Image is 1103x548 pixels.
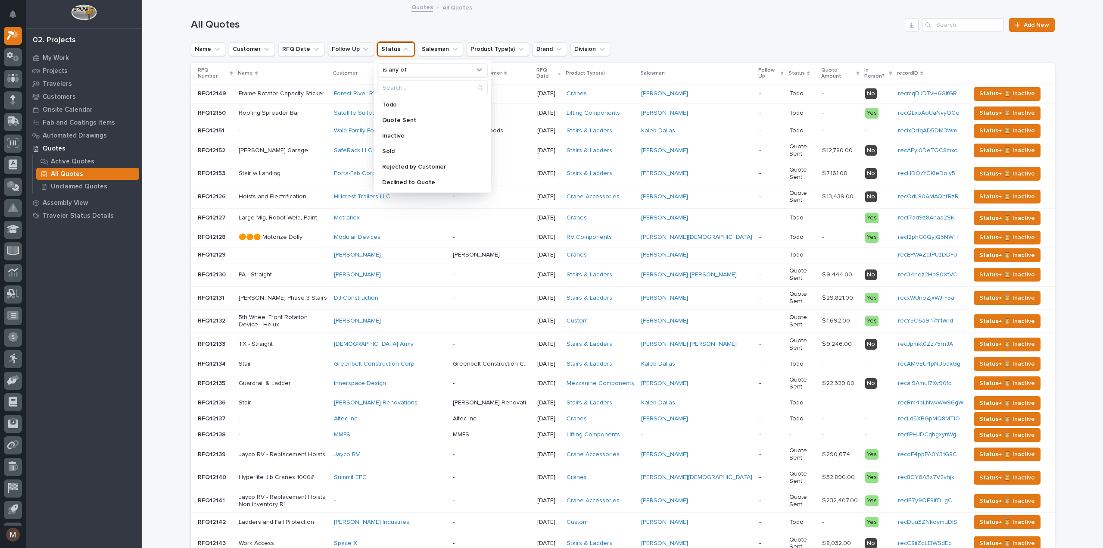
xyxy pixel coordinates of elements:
p: Altec Inc. [453,413,479,423]
button: Status→ ⏳ Inactive [974,248,1041,262]
p: [DATE] [537,271,560,279]
tr: RFQ12131RFQ12131 [PERSON_NAME] Phase 3 StairsDJ Construction -- [DATE]Stairs & Ladders [PERSON_NA... [191,286,1055,310]
div: Yes [865,316,879,326]
p: - [822,213,826,222]
a: [PERSON_NAME] [641,170,688,177]
p: - [239,127,327,135]
a: Stairs & Ladders [567,360,612,368]
p: Automated Drawings [43,132,107,140]
a: Stairs & Ladders [567,294,612,302]
p: - [759,110,782,117]
a: [PERSON_NAME] [334,251,381,259]
button: Status→ ⏳ Inactive [974,396,1041,410]
span: Status→ ⏳ Inactive [979,145,1035,156]
a: recAMVEU4pNUodkGg [898,361,960,367]
a: [PERSON_NAME] [641,380,688,387]
a: [PERSON_NAME] [641,90,688,97]
a: recHDOzYCKleDoIy5 [898,170,955,176]
p: [DATE] [537,214,560,222]
input: Search [922,18,1004,32]
p: - [865,251,891,259]
p: - [759,234,782,241]
button: Status→ ⏳ Inactive [974,357,1041,371]
p: Stair w Landing [239,170,327,177]
p: $ 13,439.00 [822,191,855,200]
a: [PERSON_NAME] [641,251,688,259]
p: - [865,127,891,135]
a: Altec Inc [334,415,357,423]
tr: RFQ12126RFQ12126 Hoists and ElectrificationHillcrest Trailers LLC -- [DATE]Crane Accessories [PER... [191,185,1055,209]
button: Product Type(s) [467,42,529,56]
button: Status→ ⏳ Inactive [974,211,1041,225]
p: - [759,399,782,407]
button: Salesman [418,42,463,56]
p: $ 1,692.00 [822,316,852,325]
a: recmqDJDTvH6GlfGR [898,91,957,97]
p: [DATE] [537,317,560,325]
p: RFQ12149 [198,88,228,97]
button: Name [191,42,225,56]
p: - [822,88,826,97]
a: [PERSON_NAME] [641,317,688,325]
p: - [759,251,782,259]
button: Status→ ⏳ Inactive [974,87,1041,101]
p: [DATE] [537,415,560,423]
a: recRm4bLNwkWw96gW [898,400,963,406]
p: Quote Sent [789,337,815,352]
p: - [822,398,826,407]
p: Quote Sent [789,190,815,204]
a: My Work [26,51,142,64]
tr: RFQ12133RFQ12133 TX - Straight[DEMOGRAPHIC_DATA] Army -- [DATE]Stairs & Ladders [PERSON_NAME] [PE... [191,333,1055,356]
div: Yes [865,232,879,243]
a: Cranes [567,415,587,423]
p: - [822,125,826,135]
a: Customers [26,90,142,103]
p: - [759,214,782,222]
p: - [453,232,456,241]
p: Todo [789,360,815,368]
a: [PERSON_NAME] [334,271,381,279]
div: No [865,191,877,202]
p: - [759,317,782,325]
a: DJ Construction [334,294,378,302]
p: - [239,415,327,423]
p: Todo [382,101,474,107]
button: Notifications [4,5,22,23]
a: Greenbelt Construction Corp [334,360,414,368]
button: Customer [229,42,275,56]
p: - [453,378,456,387]
p: [DATE] [537,399,560,407]
a: Satellite Suites [334,110,375,117]
a: [PERSON_NAME] [PERSON_NAME] [641,341,737,348]
a: Cranes [567,90,587,97]
a: Unclaimed Quotes [33,180,142,192]
p: - [453,191,456,200]
p: Quote Sent [789,376,815,391]
a: Porta-Fab Corporation [334,170,396,177]
p: [DATE] [537,170,560,177]
p: 5th Wheel Front Rotation Device - Helux [239,314,327,329]
div: No [865,168,877,179]
span: Status→ ⏳ Inactive [979,316,1035,326]
a: Onsite Calendar [26,103,142,116]
tr: RFQ12129RFQ12129 -[PERSON_NAME] [PERSON_NAME][PERSON_NAME] [DATE]Cranes [PERSON_NAME] -Todo-- -re... [191,247,1055,263]
a: Forest River RV [334,90,377,97]
button: Brand [533,42,567,56]
p: All Quotes [51,170,83,178]
p: - [759,90,782,97]
p: - [759,147,782,154]
a: Travelers [26,77,142,90]
p: - [822,250,826,259]
p: [DATE] [537,127,560,135]
div: No [865,339,877,350]
a: Assembly View [26,196,142,209]
a: recJpmkt0Zz75rnJA [898,341,953,347]
span: Status→ ⏳ Inactive [979,108,1035,118]
div: No [865,88,877,99]
p: - [822,359,826,368]
p: RFQ12137 [198,413,227,423]
p: [PERSON_NAME] Garage [239,147,327,154]
p: $ 12,780.00 [822,145,854,154]
p: - [822,413,826,423]
p: Frame Rotator Capacity Sticker [239,90,327,97]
